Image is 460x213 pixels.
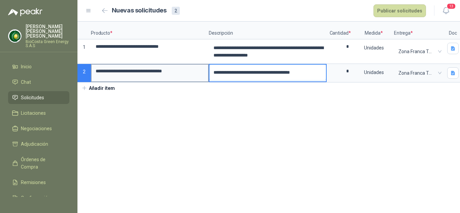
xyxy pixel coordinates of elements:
[91,22,209,39] p: Producto
[8,30,21,42] img: Company Logo
[8,176,69,189] a: Remisiones
[8,91,69,104] a: Solicitudes
[8,138,69,150] a: Adjudicación
[8,122,69,135] a: Negociaciones
[21,78,31,86] span: Chat
[354,65,393,80] div: Unidades
[26,40,69,48] p: BioCosta Green Energy S.A.S
[21,140,48,148] span: Adjudicación
[8,60,69,73] a: Inicio
[8,76,69,88] a: Chat
[21,94,44,101] span: Solicitudes
[8,8,42,16] img: Logo peakr
[172,7,180,15] div: 2
[21,109,46,117] span: Licitaciones
[8,153,69,173] a: Órdenes de Compra
[354,22,394,39] p: Medida
[21,63,32,70] span: Inicio
[21,125,52,132] span: Negociaciones
[394,22,445,39] p: Entrega
[209,22,327,39] p: Descripción
[77,39,91,64] p: 1
[354,40,393,56] div: Unidades
[327,22,354,39] p: Cantidad
[8,107,69,119] a: Licitaciones
[440,5,452,17] button: 13
[21,156,63,171] span: Órdenes de Compra
[373,4,426,17] button: Publicar solicitudes
[21,179,46,186] span: Remisiones
[77,64,91,82] p: 2
[26,24,69,38] p: [PERSON_NAME] [PERSON_NAME] [PERSON_NAME]
[8,191,69,204] a: Configuración
[398,46,440,57] span: Zona Franca Tayrona
[112,6,167,15] h2: Nuevas solicitudes
[447,3,456,9] span: 13
[21,194,51,202] span: Configuración
[398,68,440,78] span: Zona Franca Tayrona
[77,82,119,94] button: Añadir ítem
